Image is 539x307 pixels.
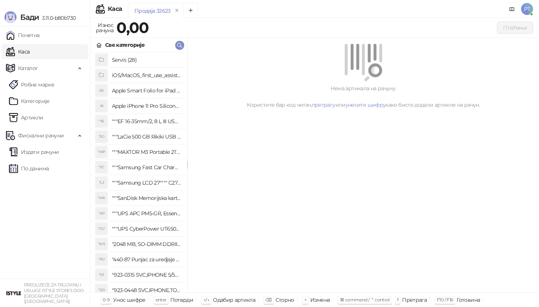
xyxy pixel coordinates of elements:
h4: """MAXTOR M3 Portable 2TB 2.5"""" crni eksterni hard disk HX-M201TCB/GM""" [112,146,181,158]
a: Издати рачуни [9,145,59,159]
div: AS [95,85,107,97]
img: 64x64-companyLogo-77b92cf4-9946-4f36-9751-bf7bb5fd2c7d.png [6,286,21,301]
a: Категорије [9,94,50,109]
div: "AP [95,207,107,219]
div: grid [90,52,187,292]
div: Измена [310,295,330,305]
div: "MK [95,192,107,204]
div: Претрага [402,295,427,305]
span: ↑/↓ [203,297,209,303]
div: Каса [108,6,122,12]
h4: "923-0315 SVC,IPHONE 5/5S BATTERY REMOVAL TRAY Držač za iPhone sa kojim se otvara display [112,269,181,281]
button: Плаћање [497,22,533,34]
h4: """UPS CyberPower UT650EG, 650VA/360W , line-int., s_uko, desktop""" [112,223,181,235]
h4: "440-87 Punjac za uredjaje sa micro USB portom 4/1, Stand." [112,253,181,265]
h4: iOS/MacOS_first_use_assistance (4) [112,69,181,81]
h4: Servis (28) [112,54,181,66]
a: Каса [6,44,30,59]
h4: """Samsung LCD 27"""" C27F390FHUXEN""" [112,177,181,189]
h4: "923-0448 SVC,IPHONE,TOURQUE DRIVER KIT .65KGF- CM Šrafciger " [112,284,181,296]
div: Сторно [275,295,294,305]
h4: """EF 16-35mm/2, 8 L III USM""" [112,115,181,127]
button: remove [172,7,182,14]
div: "L2 [95,177,107,189]
div: Износ рачуна [94,20,115,35]
div: Потврди [170,295,194,305]
div: "S5 [95,269,107,281]
span: 3.11.0-b80b730 [39,15,76,21]
h4: """Samsung Fast Car Charge Adapter, brzi auto punja_, boja crna""" [112,161,181,173]
a: претрагу [312,101,335,108]
div: Унос шифре [113,295,146,305]
div: Одабир артикла [213,295,255,305]
span: PT [521,3,533,15]
div: Продаја 32623 [134,7,171,15]
div: "18 [95,115,107,127]
strong: 0,00 [116,18,149,37]
a: Робне марке [9,77,54,92]
button: Add tab [183,3,198,18]
div: "SD [95,284,107,296]
span: Каталог [18,61,38,76]
div: "MP [95,146,107,158]
span: 0-9 [103,297,109,303]
div: "FC [95,161,107,173]
a: ArtikliАртикли [9,110,43,125]
div: "CU [95,223,107,235]
div: AI [95,100,107,112]
span: F10 / F16 [437,297,453,303]
div: "MS [95,238,107,250]
h4: """UPS APC PM5-GR, Essential Surge Arrest,5 utic_nica""" [112,207,181,219]
a: унесите шифру [345,101,386,108]
div: "5G [95,131,107,143]
span: + [304,297,307,303]
div: Нема артикала на рачуну. Користите бар код читач, или како бисте додали артикле на рачун. [197,84,530,109]
h4: Apple Smart Folio for iPad mini (A17 Pro) - Sage [112,85,181,97]
div: "PU [95,253,107,265]
span: f [397,297,398,303]
span: ⌘ command / ⌃ control [340,297,390,303]
a: Почетна [6,28,40,43]
a: По данима [9,161,49,176]
span: Бади [20,13,39,22]
span: Фискални рачуни [18,128,64,143]
h4: """LaCie 500 GB Rikiki USB 3.0 / Ultra Compact & Resistant aluminum / USB 3.0 / 2.5""""""" [112,131,181,143]
span: ⌫ [265,297,271,303]
div: Све категорије [105,41,144,49]
h4: "2048 MB, SO-DIMM DDRII, 667 MHz, Napajanje 1,8 0,1 V, Latencija CL5" [112,238,181,250]
span: enter [156,297,167,303]
div: Готовина [457,295,480,305]
h4: Apple iPhone 11 Pro Silicone Case - Black [112,100,181,112]
small: PREDUZEĆE ZA TRGOVINU I USLUGE ISTYLE STORES DOO [GEOGRAPHIC_DATA] ([GEOGRAPHIC_DATA]) [24,282,84,304]
img: Logo [4,11,16,23]
h4: """SanDisk Memorijska kartica 256GB microSDXC sa SD adapterom SDSQXA1-256G-GN6MA - Extreme PLUS, ... [112,192,181,204]
a: Документација [506,3,518,15]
